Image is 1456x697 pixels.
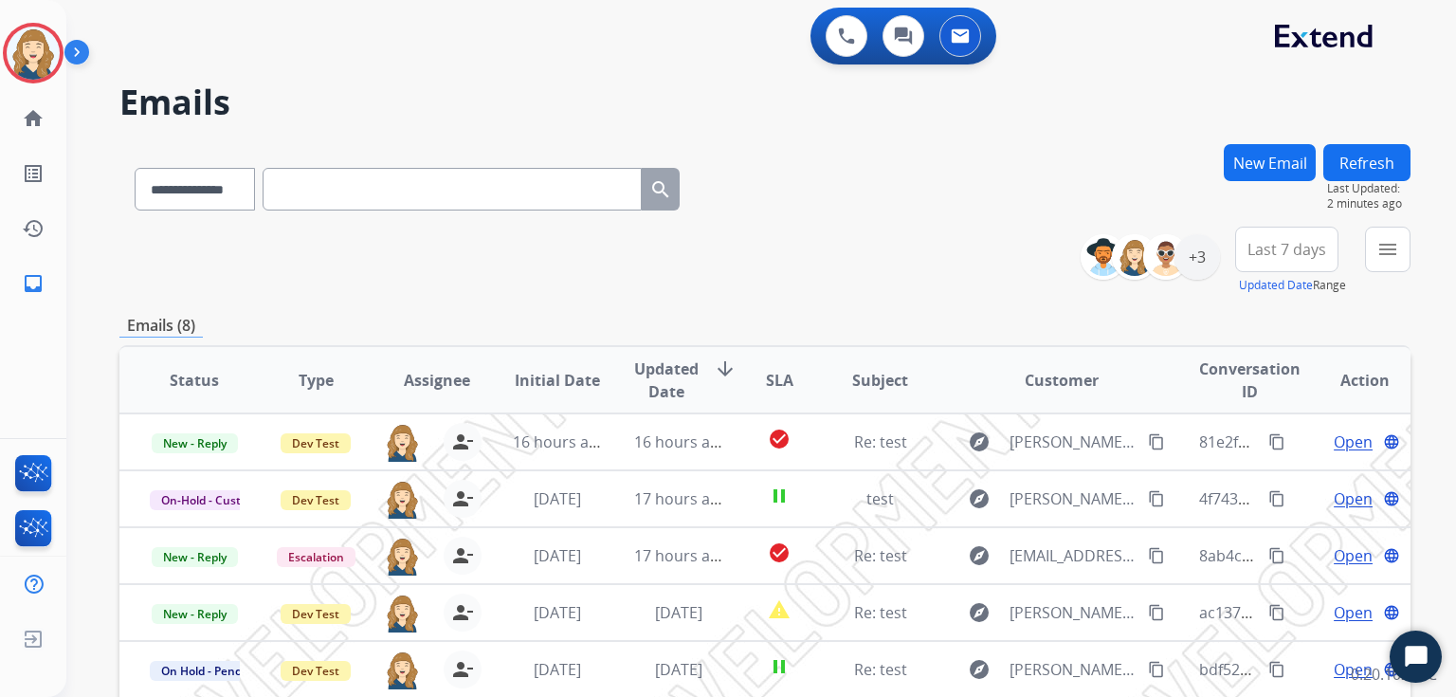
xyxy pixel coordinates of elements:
svg: Open Chat [1403,644,1429,670]
mat-icon: content_copy [1268,547,1285,564]
p: 0.20.1027RC [1351,663,1437,686]
span: 17 hours ago [634,545,728,566]
span: Re: test [854,659,907,680]
mat-icon: explore [968,658,991,681]
span: Escalation [277,547,355,567]
mat-icon: menu [1376,238,1399,261]
span: [PERSON_NAME][EMAIL_ADDRESS][DOMAIN_NAME] [1010,658,1137,681]
mat-icon: home [22,107,45,130]
mat-icon: content_copy [1268,661,1285,678]
mat-icon: explore [968,544,991,567]
mat-icon: explore [968,431,991,453]
span: 16 hours ago [634,431,728,452]
span: test [866,488,894,509]
img: agent-avatar [384,537,421,576]
span: On Hold - Pending Parts [150,661,301,681]
span: [DATE] [534,602,581,623]
p: Emails (8) [119,314,203,338]
mat-icon: content_copy [1148,433,1165,450]
mat-icon: arrow_downward [714,358,737,380]
img: avatar [7,27,60,80]
mat-icon: content_copy [1268,490,1285,507]
button: New Email [1224,144,1316,181]
img: agent-avatar [384,423,421,462]
th: Action [1289,347,1410,413]
mat-icon: pause [768,655,791,678]
span: Open [1334,601,1373,624]
span: [PERSON_NAME][EMAIL_ADDRESS][DOMAIN_NAME] [1010,487,1137,510]
span: New - Reply [152,547,238,567]
img: agent-avatar [384,480,421,519]
span: 17 hours ago [634,488,728,509]
button: Last 7 days [1235,227,1338,272]
mat-icon: content_copy [1148,490,1165,507]
mat-icon: language [1383,433,1400,450]
span: [DATE] [534,488,581,509]
span: Open [1334,487,1373,510]
span: Conversation ID [1199,358,1301,403]
span: New - Reply [152,604,238,624]
span: Subject [852,369,908,392]
mat-icon: explore [968,601,991,624]
mat-icon: content_copy [1268,604,1285,621]
mat-icon: content_copy [1268,433,1285,450]
mat-icon: person_remove [451,431,474,453]
span: [DATE] [655,602,702,623]
mat-icon: pause [768,485,791,507]
mat-icon: content_copy [1148,661,1165,678]
span: [PERSON_NAME][EMAIL_ADDRESS][DOMAIN_NAME] [1010,601,1137,624]
span: [EMAIL_ADDRESS][DOMAIN_NAME] [1010,544,1137,567]
span: Initial Date [515,369,600,392]
span: 2 minutes ago [1327,196,1410,211]
mat-icon: list_alt [22,162,45,185]
button: Updated Date [1239,278,1313,293]
span: Dev Test [281,604,351,624]
mat-icon: history [22,217,45,240]
span: Re: test [854,431,907,452]
span: Status [170,369,219,392]
span: On-Hold - Customer [150,490,281,510]
mat-icon: explore [968,487,991,510]
span: [PERSON_NAME][EMAIL_ADDRESS][DOMAIN_NAME] [1010,431,1137,453]
span: Updated Date [634,358,699,403]
span: Re: test [854,545,907,566]
mat-icon: search [649,178,672,201]
mat-icon: check_circle [768,428,791,450]
span: Open [1334,544,1373,567]
mat-icon: language [1383,547,1400,564]
span: Dev Test [281,433,351,453]
span: Open [1334,658,1373,681]
span: New - Reply [152,433,238,453]
span: Dev Test [281,661,351,681]
span: Dev Test [281,490,351,510]
span: 16 hours ago [513,431,607,452]
span: Re: test [854,602,907,623]
mat-icon: person_remove [451,487,474,510]
mat-icon: inbox [22,272,45,295]
mat-icon: language [1383,604,1400,621]
span: [DATE] [655,659,702,680]
h2: Emails [119,83,1410,121]
button: Refresh [1323,144,1410,181]
span: [DATE] [534,659,581,680]
img: agent-avatar [384,651,421,689]
span: Last Updated: [1327,181,1410,196]
img: agent-avatar [384,594,421,633]
mat-icon: content_copy [1148,604,1165,621]
span: SLA [766,369,793,392]
mat-icon: report_problem [768,598,791,621]
span: Customer [1025,369,1099,392]
mat-icon: person_remove [451,658,474,681]
button: Start Chat [1390,631,1442,683]
span: Assignee [404,369,470,392]
span: Last 7 days [1247,246,1326,253]
mat-icon: language [1383,661,1400,678]
mat-icon: language [1383,490,1400,507]
mat-icon: content_copy [1148,547,1165,564]
span: Type [299,369,334,392]
mat-icon: check_circle [768,541,791,564]
mat-icon: person_remove [451,544,474,567]
span: Open [1334,431,1373,453]
div: +3 [1174,234,1220,280]
mat-icon: person_remove [451,601,474,624]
